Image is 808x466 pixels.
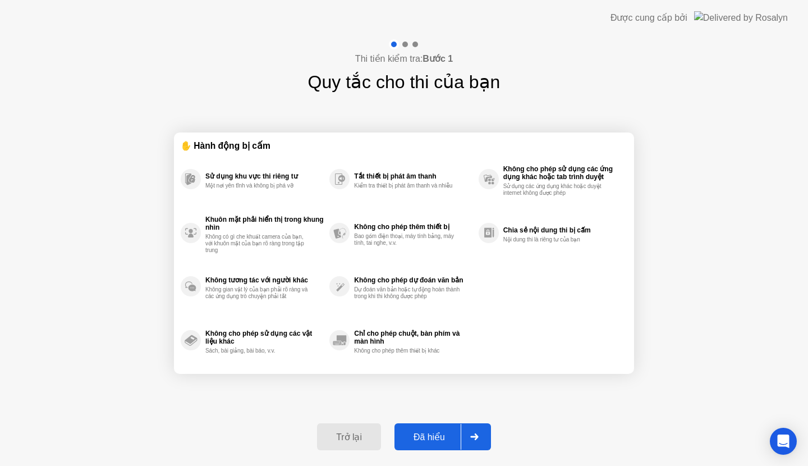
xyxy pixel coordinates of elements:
b: Bước 1 [423,54,453,63]
div: Một nơi yên tĩnh và không bị phá vỡ [205,182,311,189]
div: Không có gì che khuất camera của bạn, với khuôn mặt của bạn rõ ràng trong tập trung [205,234,311,254]
div: Sử dụng các ứng dụng khác hoặc duyệt internet không được phép [503,183,609,197]
div: Nội dung thi là riêng tư của bạn [503,236,609,243]
div: Chỉ cho phép chuột, bàn phím và màn hình [354,330,472,345]
div: Không cho phép thêm thiết bị [354,223,472,231]
div: Chia sẻ nội dung thi bị cấm [503,226,622,234]
div: Không cho phép sử dụng các vật liệu khác [205,330,324,345]
div: Không tương tác với người khác [205,276,324,284]
div: Sử dụng khu vực thi riêng tư [205,172,324,180]
div: ✋ Hành động bị cấm [181,139,627,152]
div: Đã hiểu [398,432,461,442]
h4: Thi tiền kiểm tra: [355,52,453,66]
div: Dự đoán văn bản hoặc tự động hoàn thành trong khi thi không được phép [354,286,460,300]
img: Delivered by Rosalyn [694,11,788,24]
div: Không cho phép thêm thiết bị khác [354,348,460,354]
div: Tắt thiết bị phát âm thanh [354,172,472,180]
div: Open Intercom Messenger [770,428,797,455]
div: Trở lại [320,432,378,442]
div: Không gian vật lý của bạn phải rõ ràng và các ứng dụng trò chuyện phải tắt [205,286,311,300]
div: Sách, bài giảng, bài báo, v.v. [205,348,311,354]
div: Bao gồm điện thoại, máy tính bảng, máy tính, tai nghe, v.v. [354,233,460,246]
button: Trở lại [317,423,381,450]
button: Đã hiểu [394,423,491,450]
div: Kiểm tra thiết bị phát âm thanh và nhiễu [354,182,460,189]
div: Khuôn mặt phải hiển thị trong khung nhìn [205,216,324,231]
h1: Quy tắc cho thi của bạn [308,68,501,95]
div: Không cho phép dự đoán văn bản [354,276,472,284]
div: Không cho phép sử dụng các ứng dụng khác hoặc tab trình duyệt [503,165,622,181]
div: Được cung cấp bởi [610,11,687,25]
